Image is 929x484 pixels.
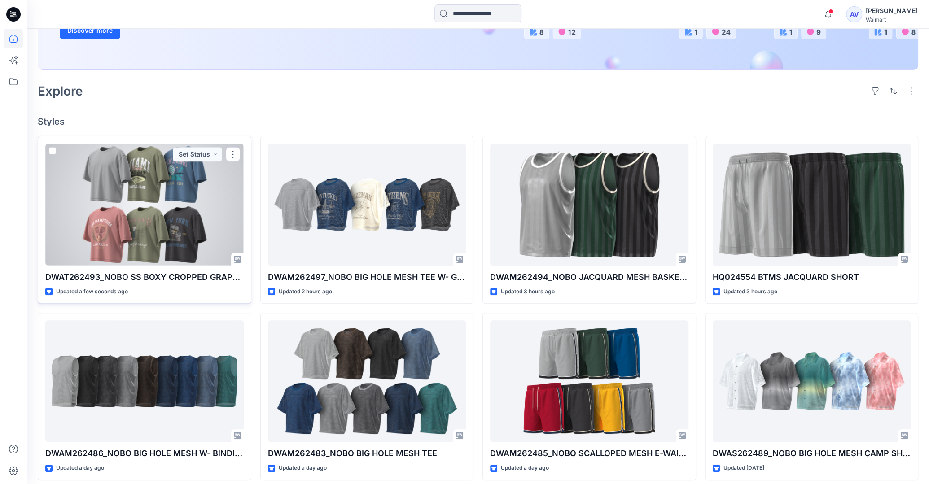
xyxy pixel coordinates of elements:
[501,463,549,473] p: Updated a day ago
[713,320,911,442] a: DWAS262489_NOBO BIG HOLE MESH CAMP SHIRT
[490,144,688,265] a: DWAM262494_NOBO JACQUARD MESH BASKETBALL TANK W- RIB
[723,463,764,473] p: Updated [DATE]
[268,447,466,460] p: DWAM262483_NOBO BIG HOLE MESH TEE
[490,447,688,460] p: DWAM262485_NOBO SCALLOPED MESH E-WAIST SHORT
[713,447,911,460] p: DWAS262489_NOBO BIG HOLE MESH CAMP SHIRT
[713,271,911,283] p: HQ024554 BTMS JACQUARD SHORT
[713,144,911,265] a: HQ024554 BTMS JACQUARD SHORT
[723,287,777,297] p: Updated 3 hours ago
[490,320,688,442] a: DWAM262485_NOBO SCALLOPED MESH E-WAIST SHORT
[38,84,83,98] h2: Explore
[45,447,244,460] p: DWAM262486_NOBO BIG HOLE MESH W- BINDING
[56,287,128,297] p: Updated a few seconds ago
[38,116,918,127] h4: Styles
[501,287,555,297] p: Updated 3 hours ago
[866,5,918,16] div: [PERSON_NAME]
[60,22,262,39] a: Discover more
[866,16,918,23] div: Walmart
[45,320,244,442] a: DWAM262486_NOBO BIG HOLE MESH W- BINDING
[268,271,466,283] p: DWAM262497_NOBO BIG HOLE MESH TEE W- GRAPHIC
[490,271,688,283] p: DWAM262494_NOBO JACQUARD MESH BASKETBALL TANK W- RIB
[56,463,104,473] p: Updated a day ago
[268,144,466,265] a: DWAM262497_NOBO BIG HOLE MESH TEE W- GRAPHIC
[45,144,244,265] a: DWAT262493_NOBO SS BOXY CROPPED GRAPHIC TEE
[60,22,120,39] button: Discover more
[279,287,332,297] p: Updated 2 hours ago
[279,463,327,473] p: Updated a day ago
[846,6,862,22] div: AV
[268,320,466,442] a: DWAM262483_NOBO BIG HOLE MESH TEE
[45,271,244,283] p: DWAT262493_NOBO SS BOXY CROPPED GRAPHIC TEE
